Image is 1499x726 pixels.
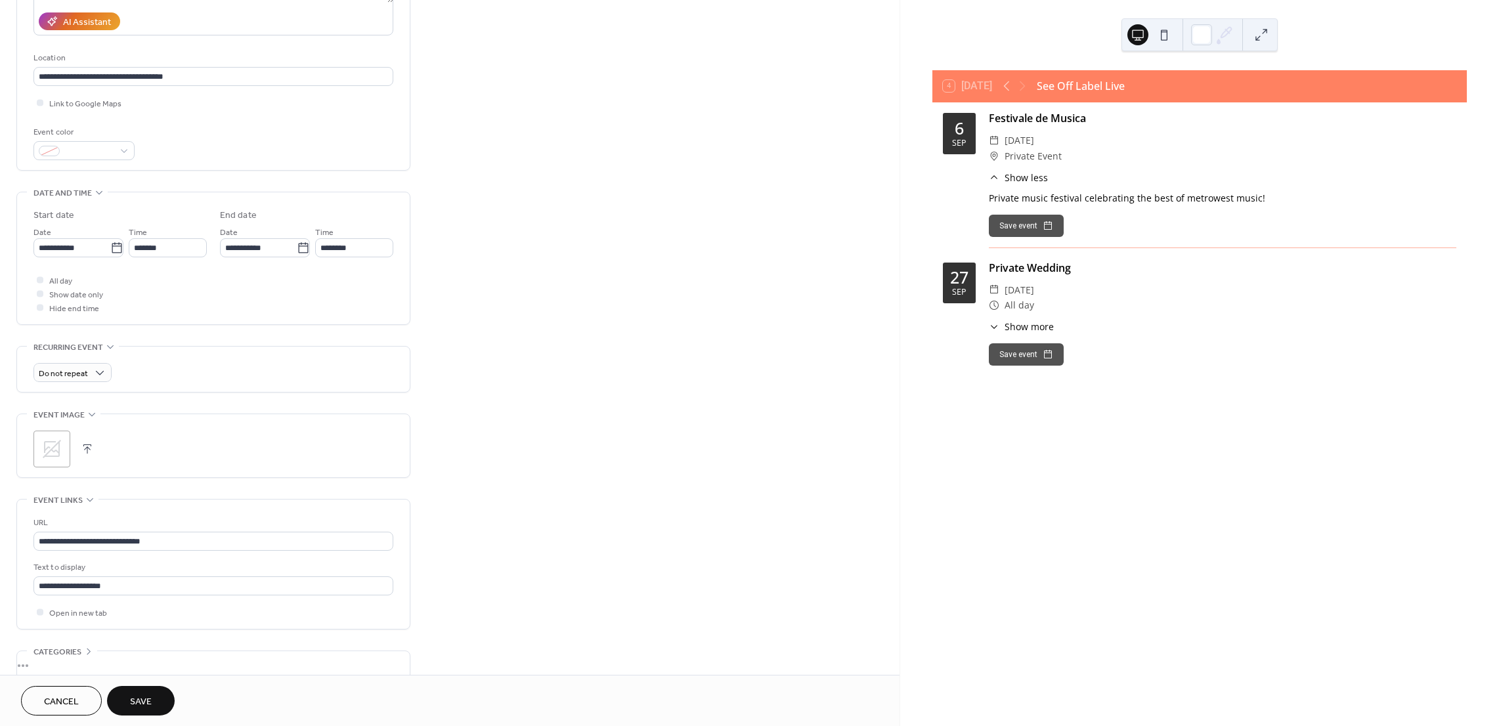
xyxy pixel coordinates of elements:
[49,274,72,288] span: All day
[315,226,334,240] span: Time
[49,97,121,111] span: Link to Google Maps
[989,171,1048,184] button: ​Show less
[220,209,257,223] div: End date
[989,191,1456,205] div: Private music festival celebrating the best of metrowest music!
[107,686,175,715] button: Save
[1005,148,1062,164] span: Private Event
[220,226,238,240] span: Date
[17,651,410,679] div: •••
[39,366,88,381] span: Do not repeat
[129,226,147,240] span: Time
[49,288,103,302] span: Show date only
[33,408,85,422] span: Event image
[989,171,999,184] div: ​
[1005,297,1034,313] span: All day
[1005,282,1034,298] span: [DATE]
[49,607,107,620] span: Open in new tab
[63,16,111,30] div: AI Assistant
[952,288,967,297] div: Sep
[33,494,83,507] span: Event links
[950,269,968,286] div: 27
[33,226,51,240] span: Date
[952,139,967,148] div: Sep
[39,12,120,30] button: AI Assistant
[33,51,391,65] div: Location
[33,431,70,467] div: ;
[1037,78,1125,94] div: See Off Label Live
[989,148,999,164] div: ​
[21,686,102,715] button: Cancel
[989,297,999,313] div: ​
[33,645,81,659] span: Categories
[989,320,999,333] div: ​
[1005,320,1054,333] span: Show more
[989,260,1456,276] div: Private Wedding
[989,282,999,298] div: ​
[33,125,132,139] div: Event color
[49,302,99,316] span: Hide end time
[1005,171,1048,184] span: Show less
[989,343,1064,366] button: Save event
[33,341,103,354] span: Recurring event
[44,695,79,709] span: Cancel
[33,186,92,200] span: Date and time
[955,120,964,137] div: 6
[1005,133,1034,148] span: [DATE]
[33,561,391,574] div: Text to display
[989,110,1456,126] div: Festivale de Musica
[989,215,1064,237] button: Save event
[130,695,152,709] span: Save
[33,516,391,530] div: URL
[989,133,999,148] div: ​
[989,320,1054,333] button: ​Show more
[33,209,74,223] div: Start date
